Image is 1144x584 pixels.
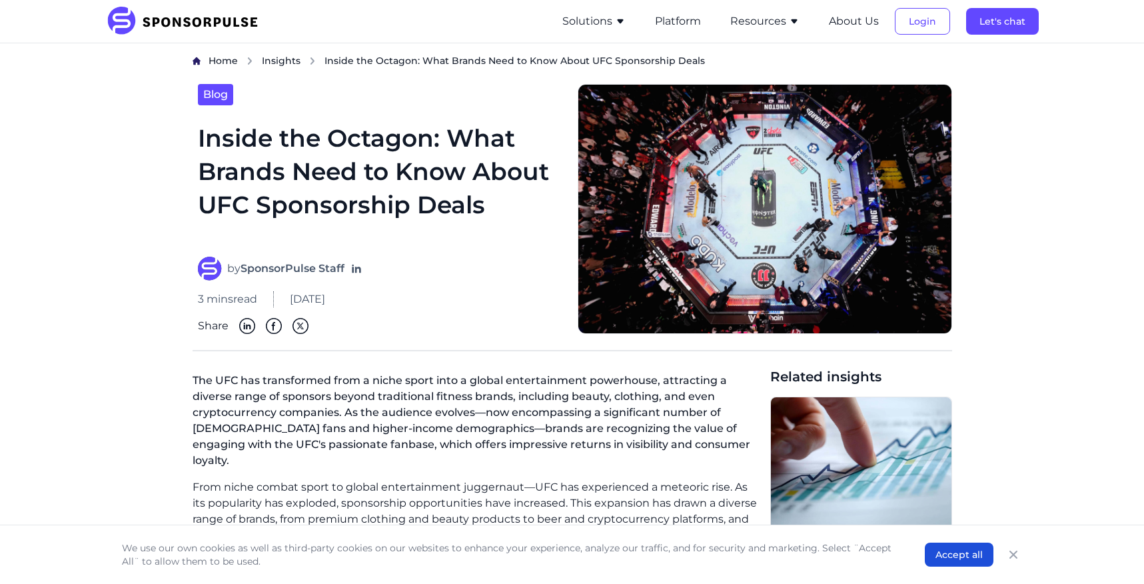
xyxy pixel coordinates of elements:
a: Follow on LinkedIn [350,262,363,275]
strong: SponsorPulse Staff [241,262,344,275]
button: Accept all [925,543,993,567]
img: chevron right [246,57,254,65]
p: We use our own cookies as well as third-party cookies on our websites to enhance your experience,... [122,541,898,568]
button: Platform [655,13,701,29]
img: SponsorPulse Staff [198,257,222,281]
img: Home [193,57,201,65]
button: Let's chat [966,8,1039,35]
button: About Us [829,13,879,29]
img: Facebook [266,318,282,334]
button: Login [895,8,950,35]
a: Home [209,54,238,68]
span: Related insights [770,367,952,386]
a: Blog [198,84,233,105]
span: [DATE] [290,291,325,307]
button: Close [1004,545,1023,564]
p: The UFC has transformed from a niche sport into a global entertainment powerhouse, attracting a d... [193,367,760,479]
a: About Us [829,15,879,27]
span: Inside the Octagon: What Brands Need to Know About UFC Sponsorship Deals [324,54,705,67]
span: 3 mins read [198,291,257,307]
img: Sponsorship ROI image [771,397,951,525]
button: Solutions [562,13,626,29]
span: by [227,261,344,277]
p: From niche combat sport to global entertainment juggernaut—UFC has experienced a meteoric rise. A... [193,479,760,575]
img: chevron right [308,57,316,65]
a: Platform [655,15,701,27]
img: SponsorPulse [106,7,268,36]
a: Insights [262,54,300,68]
span: Insights [262,55,300,67]
span: Share [198,318,229,334]
button: Resources [730,13,800,29]
span: Home [209,55,238,67]
img: Twitter [292,318,308,334]
h1: Inside the Octagon: What Brands Need to Know About UFC Sponsorship Deals [198,121,562,241]
a: Let's chat [966,15,1039,27]
img: Getty Images courtesy of ufc.com https://www.ufc.com/octagon [578,84,952,334]
a: Login [895,15,950,27]
img: Linkedin [239,318,255,334]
